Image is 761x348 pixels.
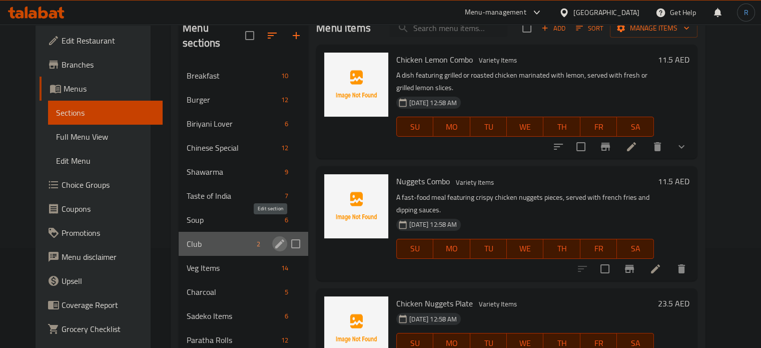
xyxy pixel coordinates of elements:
[277,95,292,105] span: 12
[475,298,521,310] span: Variety Items
[48,101,163,125] a: Sections
[433,239,470,259] button: MO
[56,155,155,167] span: Edit Menu
[475,55,521,67] div: Variety Items
[649,263,661,275] a: Edit menu item
[62,59,155,71] span: Branches
[594,258,615,279] span: Select to update
[62,179,155,191] span: Choice Groups
[281,166,292,178] div: items
[62,251,155,263] span: Menu disclaimer
[621,120,649,134] span: SA
[617,239,653,259] button: SA
[187,214,281,226] span: Soup
[610,19,697,38] button: Manage items
[474,120,503,134] span: TU
[281,287,292,297] span: 5
[324,53,388,117] img: Chicken Lemon Combo
[658,174,689,188] h6: 11.5 AED
[277,70,292,82] div: items
[396,117,433,137] button: SU
[507,117,543,137] button: WE
[396,296,473,311] span: Chicken Nuggets Plate
[405,98,461,108] span: [DATE] 12:58 AM
[187,286,281,298] div: Charcoal
[277,335,292,345] span: 12
[475,55,521,66] span: Variety Items
[396,191,653,216] p: A fast-food meal featuring crispy chicken nuggets pieces, served with french fries and dipping sa...
[277,142,292,154] div: items
[621,241,649,256] span: SA
[543,117,580,137] button: TH
[179,136,308,160] div: Chinese Special12
[465,7,526,19] div: Menu-management
[396,174,450,189] span: Nuggets Combo
[401,120,429,134] span: SU
[187,166,281,178] span: Shawarma
[183,21,245,51] h2: Menu sections
[658,296,689,310] h6: 23.5 AED
[537,21,569,36] span: Add item
[187,238,253,250] span: Club
[405,220,461,229] span: [DATE] 12:58 AM
[281,310,292,322] div: items
[56,107,155,119] span: Sections
[179,304,308,328] div: Sadeko Items6
[187,310,281,322] div: Sadeko Items
[669,257,693,281] button: delete
[48,149,163,173] a: Edit Menu
[40,221,163,245] a: Promotions
[511,120,539,134] span: WE
[187,334,277,346] div: Paratha Rolls
[617,117,653,137] button: SA
[40,77,163,101] a: Menus
[401,241,429,256] span: SU
[618,22,689,35] span: Manage items
[281,119,292,129] span: 6
[253,239,264,249] span: 2
[573,7,639,18] div: [GEOGRAPHIC_DATA]
[743,7,748,18] span: R
[658,53,689,67] h6: 11.5 AED
[516,18,537,39] span: Select section
[187,70,277,82] span: Breakfast
[40,29,163,53] a: Edit Restaurant
[179,112,308,136] div: Biriyani Lover6
[437,120,466,134] span: MO
[187,118,281,130] span: Biriyani Lover
[179,280,308,304] div: Charcoal5
[569,21,610,36] span: Sort items
[40,269,163,293] a: Upsell
[584,120,613,134] span: FR
[281,215,292,225] span: 6
[470,239,507,259] button: TU
[576,23,603,34] span: Sort
[617,257,641,281] button: Branch-specific-item
[187,190,281,202] span: Taste of India
[281,167,292,177] span: 9
[179,64,308,88] div: Breakfast10
[62,203,155,215] span: Coupons
[540,23,567,34] span: Add
[543,239,580,259] button: TH
[277,143,292,153] span: 12
[277,334,292,346] div: items
[40,173,163,197] a: Choice Groups
[62,323,155,335] span: Grocery Checklist
[507,239,543,259] button: WE
[470,117,507,137] button: TU
[396,52,473,67] span: Chicken Lemon Combo
[187,262,277,274] span: Veg Items
[452,176,498,188] div: Variety Items
[281,214,292,226] div: items
[179,208,308,232] div: Soup6
[324,174,388,238] img: Nuggets Combo
[433,117,470,137] button: MO
[675,141,687,153] svg: Show Choices
[179,256,308,280] div: Veg Items14
[40,317,163,341] a: Grocery Checklist
[396,239,433,259] button: SU
[62,299,155,311] span: Coverage Report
